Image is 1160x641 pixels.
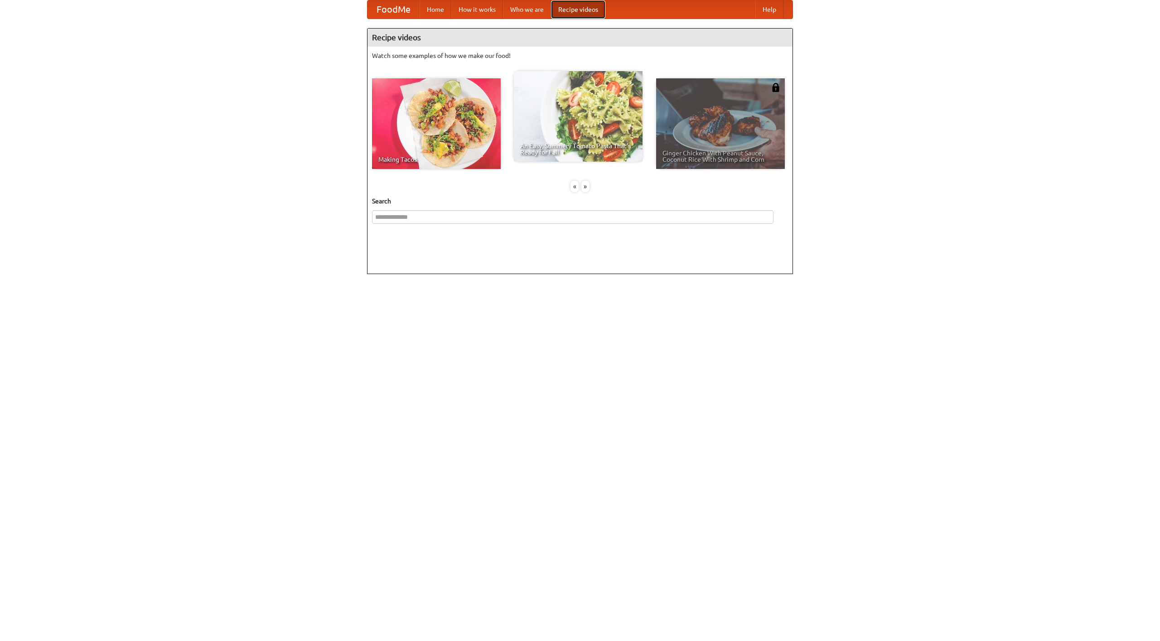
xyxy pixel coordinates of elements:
a: An Easy, Summery Tomato Pasta That's Ready for Fall [514,71,643,162]
a: Home [420,0,451,19]
a: Making Tacos [372,78,501,169]
a: Help [755,0,783,19]
span: Making Tacos [378,156,494,163]
a: Recipe videos [551,0,605,19]
a: How it works [451,0,503,19]
h5: Search [372,197,788,206]
div: « [570,181,579,192]
p: Watch some examples of how we make our food! [372,51,788,60]
a: Who we are [503,0,551,19]
h4: Recipe videos [367,29,793,47]
img: 483408.png [771,83,780,92]
span: An Easy, Summery Tomato Pasta That's Ready for Fall [520,143,636,155]
a: FoodMe [367,0,420,19]
div: » [581,181,590,192]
